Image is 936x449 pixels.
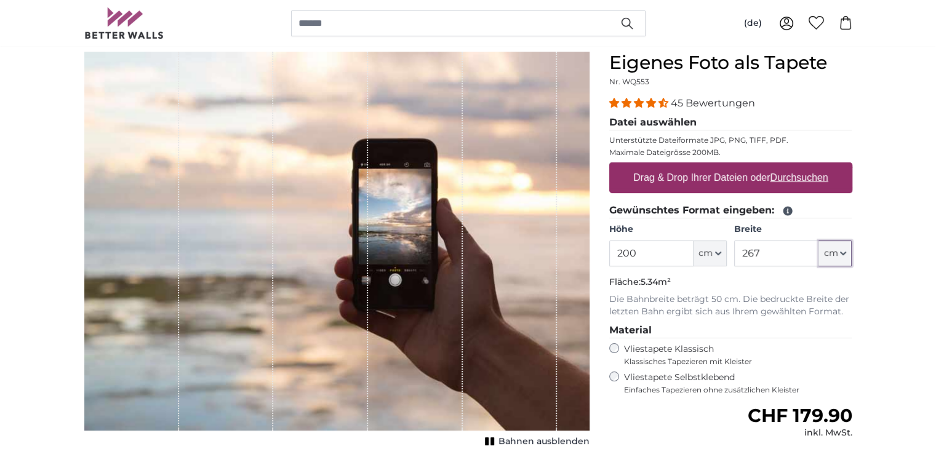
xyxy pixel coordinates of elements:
[609,203,852,218] legend: Gewünschtes Format eingeben:
[734,223,852,236] label: Breite
[609,323,852,338] legend: Material
[609,77,649,86] span: Nr. WQ553
[734,12,772,34] button: (de)
[609,135,852,145] p: Unterstützte Dateiformate JPG, PNG, TIFF, PDF.
[609,97,671,109] span: 4.36 stars
[624,372,852,395] label: Vliestapete Selbstklebend
[609,115,852,130] legend: Datei auswählen
[694,240,727,266] button: cm
[770,172,828,183] u: Durchsuchen
[609,148,852,157] p: Maximale Dateigrösse 200MB.
[624,343,842,367] label: Vliestapete Klassisch
[747,404,852,427] span: CHF 179.90
[609,52,852,74] h1: Eigenes Foto als Tapete
[698,247,713,260] span: cm
[628,165,833,190] label: Drag & Drop Ihrer Dateien oder
[671,97,755,109] span: 45 Bewertungen
[609,276,852,288] p: Fläche:
[823,247,838,260] span: cm
[747,427,852,439] div: inkl. MwSt.
[624,385,852,395] span: Einfaches Tapezieren ohne zusätzlichen Kleister
[641,276,671,287] span: 5.34m²
[609,223,727,236] label: Höhe
[624,357,842,367] span: Klassisches Tapezieren mit Kleister
[818,240,852,266] button: cm
[84,7,164,39] img: Betterwalls
[498,435,590,448] span: Bahnen ausblenden
[609,293,852,318] p: Die Bahnbreite beträgt 50 cm. Die bedruckte Breite der letzten Bahn ergibt sich aus Ihrem gewählt...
